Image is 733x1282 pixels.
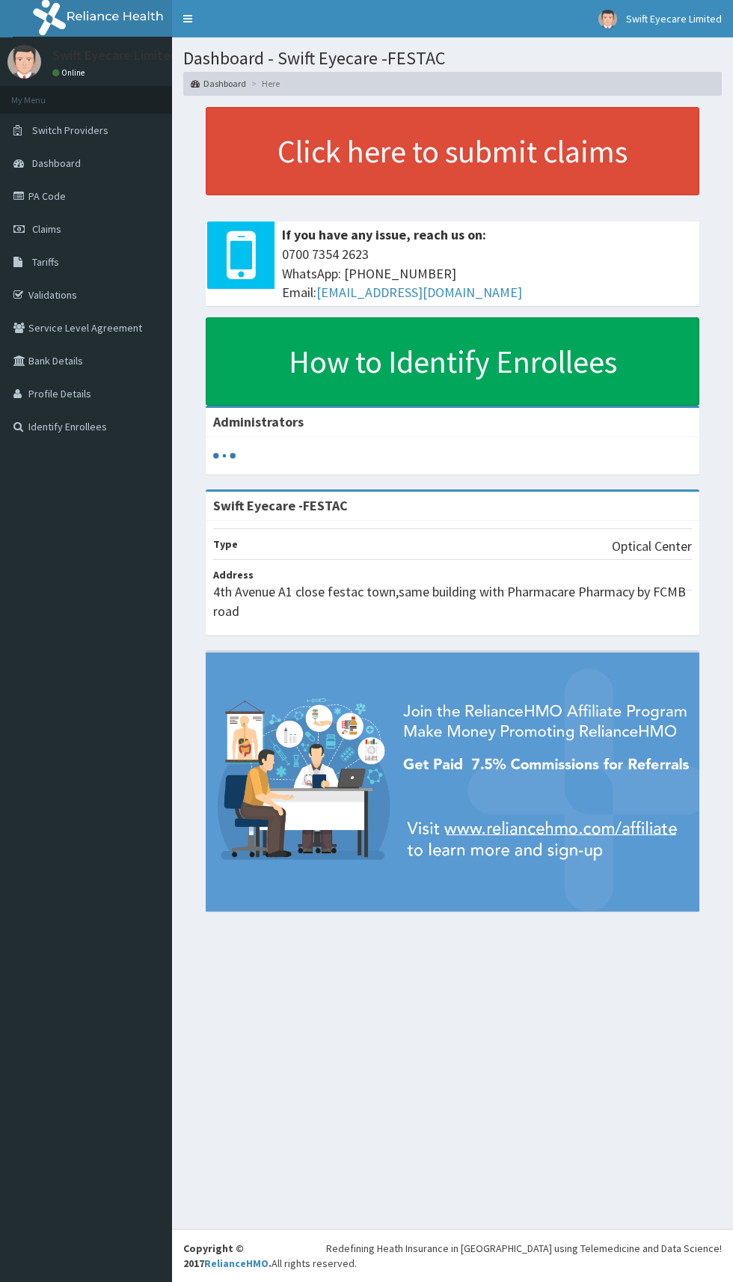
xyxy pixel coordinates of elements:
[213,582,692,620] p: 4th Avenue A1 close festac town,same building with Pharmacare Pharmacy by FCMB road
[32,255,59,269] span: Tariffs
[172,1229,733,1282] footer: All rights reserved.
[326,1241,722,1256] div: Redefining Heath Insurance in [GEOGRAPHIC_DATA] using Telemedicine and Data Science!
[206,107,699,195] a: Click here to submit claims
[213,537,238,551] b: Type
[282,226,486,243] b: If you have any issue, reach us on:
[183,1242,272,1270] strong: Copyright © 2017 .
[248,77,280,90] li: Here
[191,77,246,90] a: Dashboard
[52,49,178,62] p: Swift Eyecare Limited
[213,413,304,430] b: Administrators
[7,45,41,79] img: User Image
[612,537,692,556] p: Optical Center
[316,284,522,301] a: [EMAIL_ADDRESS][DOMAIN_NAME]
[32,222,61,236] span: Claims
[204,1257,269,1270] a: RelianceHMO
[282,245,692,302] span: 0700 7354 2623 WhatsApp: [PHONE_NUMBER] Email:
[32,156,81,170] span: Dashboard
[183,49,722,68] h1: Dashboard - Swift Eyecare -FESTAC
[598,10,617,28] img: User Image
[206,653,699,911] img: provider-team-banner.png
[213,445,236,467] svg: audio-loading
[626,12,722,25] span: Swift Eyecare Limited
[32,123,108,137] span: Switch Providers
[213,497,348,514] strong: Swift Eyecare -FESTAC
[52,67,88,78] a: Online
[213,568,254,582] b: Address
[206,317,699,406] a: How to Identify Enrollees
